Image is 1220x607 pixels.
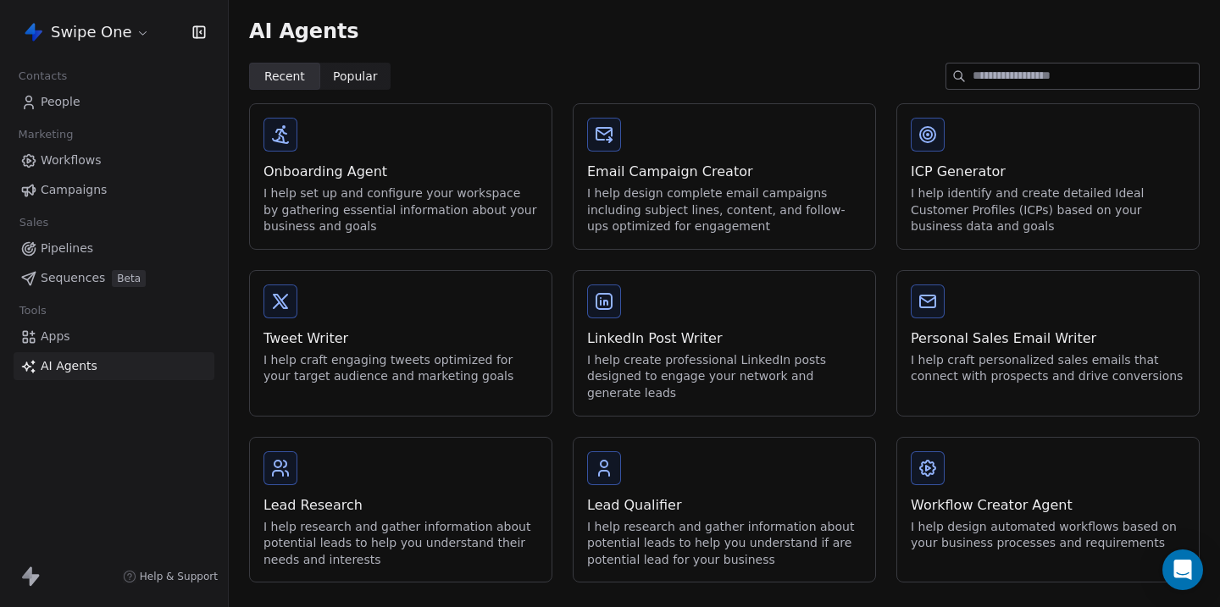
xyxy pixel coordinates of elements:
[911,352,1185,385] div: I help craft personalized sales emails that connect with prospects and drive conversions
[20,18,153,47] button: Swipe One
[14,264,214,292] a: SequencesBeta
[263,185,538,235] div: I help set up and configure your workspace by gathering essential information about your business...
[24,22,44,42] img: Swipe%20One%20Logo%201-1.svg
[587,162,862,182] div: Email Campaign Creator
[41,328,70,345] span: Apps
[140,570,218,583] span: Help & Support
[41,181,107,199] span: Campaigns
[911,519,1185,552] div: I help design automated workflows based on your business processes and requirements
[41,357,97,375] span: AI Agents
[14,176,214,204] a: Campaigns
[587,185,862,235] div: I help design complete email campaigns including subject lines, content, and follow-ups optimized...
[12,210,56,235] span: Sales
[12,298,53,323] span: Tools
[249,19,358,44] span: AI Agents
[587,519,862,569] div: I help research and gather information about potential leads to help you understand if are potent...
[1162,549,1203,590] div: Open Intercom Messenger
[41,269,105,287] span: Sequences
[911,185,1185,235] div: I help identify and create detailed Ideal Customer Profiles (ICPs) based on your business data an...
[41,240,93,257] span: Pipelines
[911,328,1185,349] div: Personal Sales Email Writer
[14,323,214,350] a: Apps
[14,88,214,116] a: People
[263,328,538,349] div: Tweet Writer
[587,328,862,349] div: LinkedIn Post Writer
[587,352,862,402] div: I help create professional LinkedIn posts designed to engage your network and generate leads
[14,235,214,262] a: Pipelines
[11,63,75,89] span: Contacts
[263,162,538,182] div: Onboarding Agent
[41,152,102,169] span: Workflows
[911,162,1185,182] div: ICP Generator
[263,495,538,516] div: Lead Research
[333,68,378,86] span: Popular
[51,21,132,43] span: Swipe One
[263,352,538,385] div: I help craft engaging tweets optimized for your target audience and marketing goals
[911,495,1185,516] div: Workflow Creator Agent
[587,495,862,516] div: Lead Qualifier
[11,122,80,147] span: Marketing
[14,146,214,174] a: Workflows
[263,519,538,569] div: I help research and gather information about potential leads to help you understand their needs a...
[112,270,146,287] span: Beta
[14,352,214,380] a: AI Agents
[123,570,218,583] a: Help & Support
[41,93,80,111] span: People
